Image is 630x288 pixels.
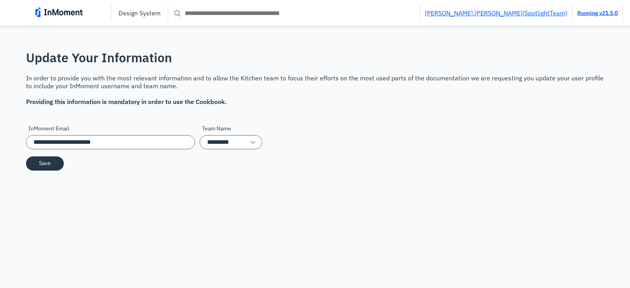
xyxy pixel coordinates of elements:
[26,50,604,66] p: Update Your Information
[119,9,161,17] p: Design System
[26,156,64,171] button: Save
[26,74,604,106] p: In order to provide you with the most relevant information and to allow the Kitchen team to focus...
[202,124,231,133] span: Team Name
[28,124,69,133] span: InMoment Email
[200,124,262,149] div: Spotlight
[577,9,618,17] a: Running v21.5.0
[26,98,227,106] b: Providing this information is mandatory in order to use the Cookbook.
[173,8,182,18] span: search icon
[168,6,420,20] input: Must update information before searching
[35,7,83,17] img: inmoment_main_full_color
[26,124,195,149] div: bence.bohus@inmoment.com
[39,160,51,167] pre: Save
[425,9,567,17] a: [PERSON_NAME].[PERSON_NAME](SpotlightTeam)
[248,137,258,147] span: single arrow down icon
